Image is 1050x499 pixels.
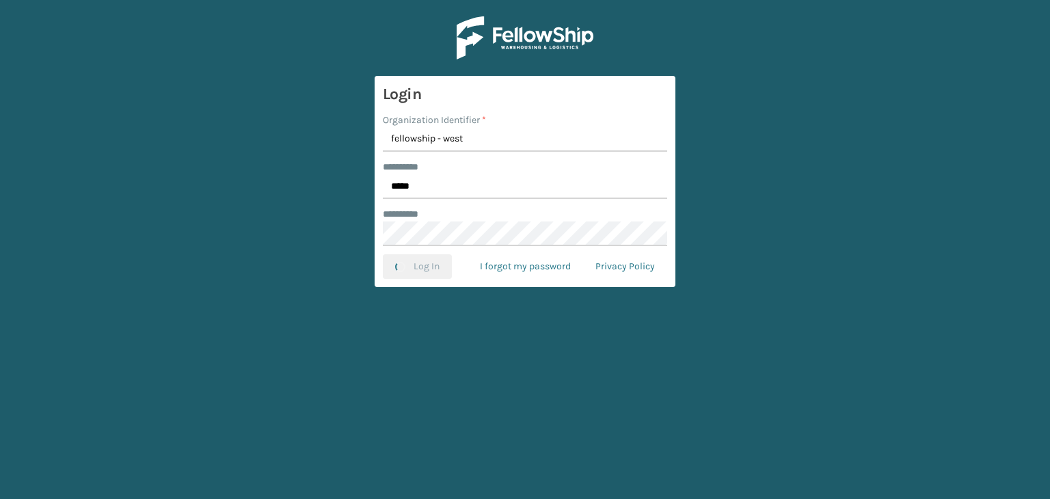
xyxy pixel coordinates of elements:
button: Log In [383,254,452,279]
a: Privacy Policy [583,254,667,279]
a: I forgot my password [468,254,583,279]
label: Organization Identifier [383,113,486,127]
img: Logo [457,16,593,59]
h3: Login [383,84,667,105]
